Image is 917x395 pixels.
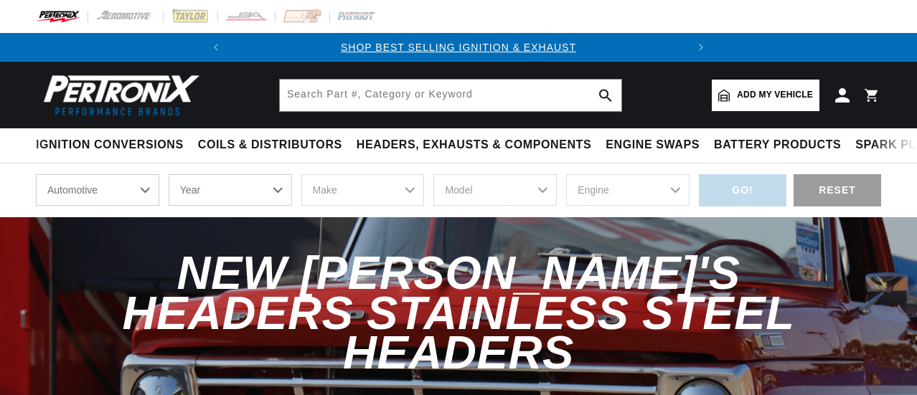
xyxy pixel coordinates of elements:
[122,247,794,379] span: New [PERSON_NAME]'s Headers Stainless Steel Headers
[301,174,425,206] select: Make
[191,128,349,162] summary: Coils & Distributors
[230,39,687,55] div: Announcement
[36,128,191,162] summary: Ignition Conversions
[230,39,687,55] div: 1 of 2
[687,33,715,62] button: Translation missing: en.sections.announcements.next_announcement
[707,128,848,162] summary: Battery Products
[737,88,813,102] span: Add my vehicle
[349,128,598,162] summary: Headers, Exhausts & Components
[590,80,621,111] button: search button
[598,128,707,162] summary: Engine Swaps
[357,138,591,153] span: Headers, Exhausts & Components
[198,138,342,153] span: Coils & Distributors
[280,80,621,111] input: Search Part #, Category or Keyword
[169,174,292,206] select: Year
[202,33,230,62] button: Translation missing: en.sections.announcements.previous_announcement
[712,80,819,111] a: Add my vehicle
[36,70,201,120] img: Pertronix
[341,42,576,53] a: SHOP BEST SELLING IGNITION & EXHAUST
[606,138,700,153] span: Engine Swaps
[566,174,690,206] select: Engine
[36,138,184,153] span: Ignition Conversions
[714,138,841,153] span: Battery Products
[36,174,159,206] select: Ride Type
[433,174,557,206] select: Model
[794,174,881,206] div: RESET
